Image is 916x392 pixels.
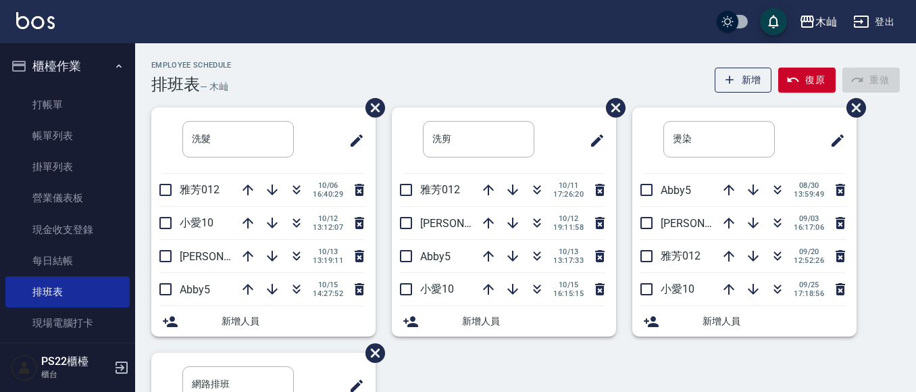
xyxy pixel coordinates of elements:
[313,247,343,256] span: 10/13
[392,306,616,337] div: 新增人員
[423,121,534,157] input: 排版標題
[151,306,376,337] div: 新增人員
[661,249,701,262] span: 雅芳012
[340,124,365,157] span: 修改班表的標題
[794,289,824,298] span: 17:18:56
[5,182,130,214] a: 營業儀表板
[5,120,130,151] a: 帳單列表
[16,12,55,29] img: Logo
[553,190,584,199] span: 17:26:20
[420,217,507,230] span: [PERSON_NAME]7
[180,183,220,196] span: 雅芳012
[180,216,213,229] span: 小愛10
[581,124,605,157] span: 修改班表的標題
[663,121,775,157] input: 排版標題
[420,183,460,196] span: 雅芳012
[661,184,691,197] span: Abby5
[313,181,343,190] span: 10/06
[151,75,200,94] h3: 排班表
[553,181,584,190] span: 10/11
[313,190,343,199] span: 16:40:29
[794,181,824,190] span: 08/30
[5,308,130,339] a: 現場電腦打卡
[596,88,628,128] span: 刪除班表
[821,124,846,157] span: 修改班表的標題
[420,283,454,295] span: 小愛10
[151,61,232,70] h2: Employee Schedule
[5,214,130,245] a: 現金收支登錄
[553,280,584,289] span: 10/15
[553,247,584,256] span: 10/13
[313,223,343,232] span: 13:12:07
[794,247,824,256] span: 09/20
[836,88,868,128] span: 刪除班表
[715,68,772,93] button: 新增
[41,368,110,381] p: 櫃台
[760,8,787,35] button: save
[5,89,130,120] a: 打帳單
[794,280,824,289] span: 09/25
[462,314,605,328] span: 新增人員
[553,223,584,232] span: 19:11:58
[553,289,584,298] span: 16:15:15
[794,223,824,232] span: 16:17:06
[313,256,343,265] span: 13:19:11
[778,68,836,93] button: 復原
[553,256,584,265] span: 13:17:33
[11,354,38,381] img: Person
[5,49,130,84] button: 櫃檯作業
[794,256,824,265] span: 12:52:26
[5,276,130,308] a: 排班表
[794,214,824,223] span: 09/03
[661,283,694,295] span: 小愛10
[222,314,365,328] span: 新增人員
[5,245,130,276] a: 每日結帳
[180,250,267,263] span: [PERSON_NAME]7
[182,121,294,157] input: 排版標題
[313,289,343,298] span: 14:27:52
[420,250,451,263] span: Abby5
[815,14,837,30] div: 木屾
[553,214,584,223] span: 10/12
[355,333,387,373] span: 刪除班表
[661,217,748,230] span: [PERSON_NAME]7
[848,9,900,34] button: 登出
[794,190,824,199] span: 13:59:49
[355,88,387,128] span: 刪除班表
[794,8,842,36] button: 木屾
[313,214,343,223] span: 10/12
[632,306,857,337] div: 新增人員
[5,151,130,182] a: 掛單列表
[180,283,210,296] span: Abby5
[313,280,343,289] span: 10/15
[41,355,110,368] h5: PS22櫃檯
[703,314,846,328] span: 新增人員
[200,80,228,94] h6: — 木屾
